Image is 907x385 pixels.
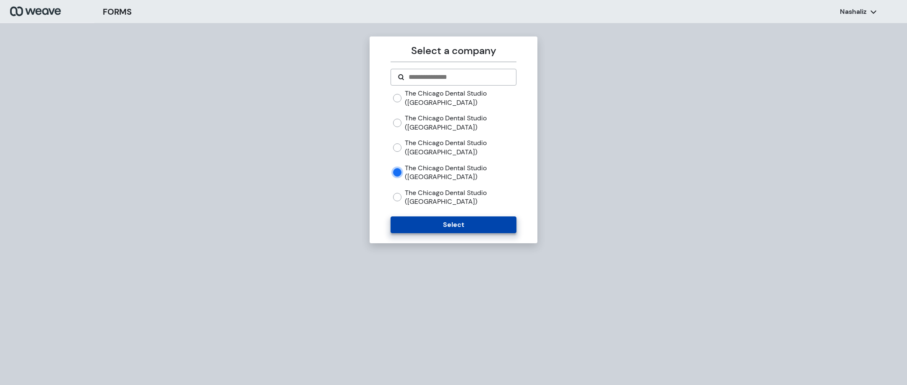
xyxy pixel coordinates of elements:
label: The Chicago Dental Studio ([GEOGRAPHIC_DATA]) [405,89,516,107]
input: Search [408,72,509,82]
p: Select a company [391,43,516,58]
button: Select [391,216,516,233]
h3: FORMS [103,5,132,18]
label: The Chicago Dental Studio ([GEOGRAPHIC_DATA]) [405,114,516,132]
label: The Chicago Dental Studio ([GEOGRAPHIC_DATA]) [405,164,516,182]
p: Nashaliz [840,7,867,16]
label: The Chicago Dental Studio ([GEOGRAPHIC_DATA]) [405,188,516,206]
label: The Chicago Dental Studio ([GEOGRAPHIC_DATA]) [405,138,516,156]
